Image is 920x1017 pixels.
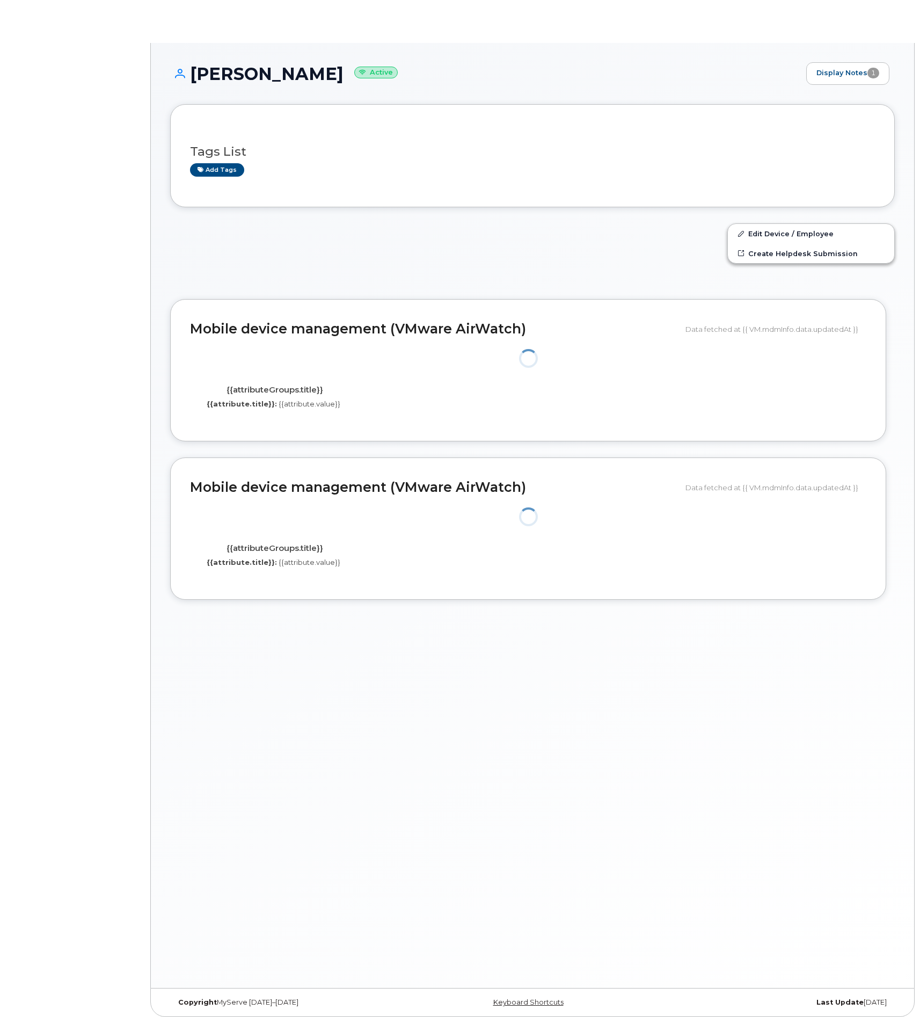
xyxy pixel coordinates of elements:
[728,244,894,263] a: Create Helpdesk Submission
[170,998,412,1007] div: MyServe [DATE]–[DATE]
[198,386,351,395] h4: {{attributeGroups.title}}
[207,557,277,568] label: {{attribute.title}}:
[728,224,894,243] a: Edit Device / Employee
[493,998,564,1006] a: Keyboard Shortcuts
[806,62,889,85] a: Display Notes1
[279,399,340,408] span: {{attribute.value}}
[279,558,340,566] span: {{attribute.value}}
[190,145,875,158] h3: Tags List
[170,64,801,83] h1: [PERSON_NAME]
[190,163,244,177] a: Add tags
[685,319,866,339] div: Data fetched at {{ VM.mdmInfo.data.updatedAt }}
[190,480,677,495] h2: Mobile device management (VMware AirWatch)
[198,544,351,553] h4: {{attributeGroups.title}}
[354,67,398,79] small: Active
[816,998,864,1006] strong: Last Update
[178,998,217,1006] strong: Copyright
[190,322,677,337] h2: Mobile device management (VMware AirWatch)
[867,68,879,78] span: 1
[653,998,895,1007] div: [DATE]
[207,399,277,409] label: {{attribute.title}}:
[685,477,866,498] div: Data fetched at {{ VM.mdmInfo.data.updatedAt }}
